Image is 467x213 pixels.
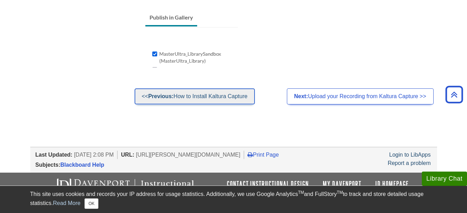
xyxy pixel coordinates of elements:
[375,180,409,188] a: ID Homepage
[248,152,279,158] a: Print Page
[227,180,309,188] a: Contact Instructional Design
[294,93,308,99] strong: Next:
[135,88,255,104] a: <<Previous:How to Install Kaltura Capture
[53,200,80,206] a: Read More
[287,88,434,104] a: Next:Upload your Recording from Kaltura Capture >>
[148,93,174,99] strong: Previous:
[248,152,253,157] i: Print Page
[35,152,73,158] span: Last Updated:
[61,162,104,168] a: Blackboard Help
[422,172,467,186] button: Library Chat
[84,198,98,209] button: Close
[298,190,304,195] sup: TM
[51,178,218,195] img: Davenport University Instructional Design
[136,152,241,158] span: [URL][PERSON_NAME][DOMAIN_NAME]
[337,190,343,195] sup: TM
[30,190,437,209] div: This site uses cookies and records your IP address for usage statistics. Additionally, we use Goo...
[35,162,61,168] span: Subjects:
[323,180,361,188] a: My Davenport
[388,160,431,166] a: Report a problem
[74,152,114,158] span: [DATE] 2:08 PM
[389,152,430,158] a: Login to LibApps
[121,152,134,158] span: URL:
[443,90,465,99] a: Back to Top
